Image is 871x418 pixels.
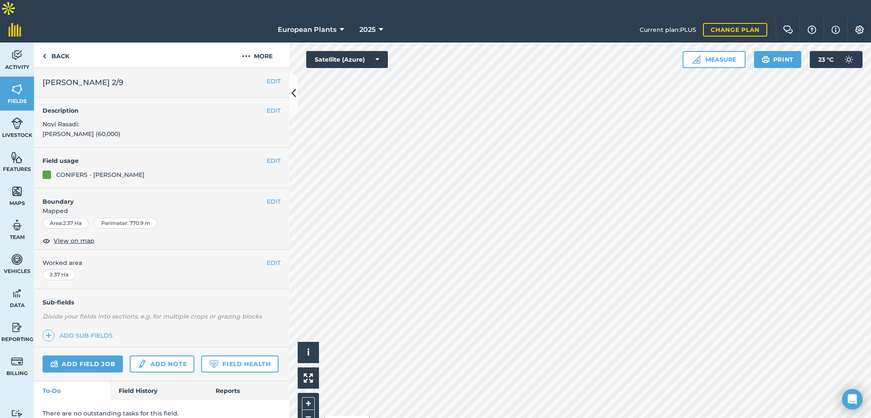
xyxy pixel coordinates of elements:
button: More [225,43,289,68]
button: EDIT [267,77,281,86]
span: European Plants [278,25,336,35]
img: svg+xml;base64,PD94bWwgdmVyc2lvbj0iMS4wIiBlbmNvZGluZz0idXRmLTgiPz4KPCEtLSBHZW5lcmF0b3I6IEFkb2JlIE... [50,359,58,369]
img: A cog icon [854,26,865,34]
span: [PERSON_NAME] 2/9 [43,77,123,88]
div: 2.37 Ha [43,269,76,280]
img: svg+xml;base64,PD94bWwgdmVyc2lvbj0iMS4wIiBlbmNvZGluZz0idXRmLTgiPz4KPCEtLSBHZW5lcmF0b3I6IEFkb2JlIE... [11,321,23,334]
img: svg+xml;base64,PD94bWwgdmVyc2lvbj0iMS4wIiBlbmNvZGluZz0idXRmLTgiPz4KPCEtLSBHZW5lcmF0b3I6IEFkb2JlIE... [11,117,23,130]
span: View on map [54,236,94,245]
a: Add note [130,355,194,373]
span: Current plan : PLUS [640,25,696,34]
button: Print [754,51,802,68]
img: svg+xml;base64,PHN2ZyB4bWxucz0iaHR0cDovL3d3dy53My5vcmcvMjAwMC9zdmciIHdpZHRoPSI5IiBoZWlnaHQ9IjI0Ii... [43,51,46,61]
button: + [302,397,315,410]
p: There are no outstanding tasks for this field. [43,409,281,418]
button: i [298,342,319,363]
img: svg+xml;base64,PD94bWwgdmVyc2lvbj0iMS4wIiBlbmNvZGluZz0idXRmLTgiPz4KPCEtLSBHZW5lcmF0b3I6IEFkb2JlIE... [11,219,23,232]
div: Open Intercom Messenger [842,389,862,409]
img: svg+xml;base64,PHN2ZyB4bWxucz0iaHR0cDovL3d3dy53My5vcmcvMjAwMC9zdmciIHdpZHRoPSI1NiIgaGVpZ2h0PSI2MC... [11,83,23,96]
em: Divide your fields into sections, e.g. for multiple crops or grazing blocks [43,313,262,320]
img: svg+xml;base64,PD94bWwgdmVyc2lvbj0iMS4wIiBlbmNvZGluZz0idXRmLTgiPz4KPCEtLSBHZW5lcmF0b3I6IEFkb2JlIE... [11,287,23,300]
a: To-Do [34,381,110,400]
span: 2025 [359,25,376,35]
button: Satellite (Azure) [306,51,388,68]
button: 2025 [356,17,387,43]
a: Field Health [201,355,278,373]
div: Perimeter : 770.9 m [94,218,157,229]
img: fieldmargin Logo [9,23,21,37]
img: Ruler icon [692,55,700,64]
span: Mapped [34,206,289,216]
button: EDIT [267,197,281,206]
a: Reports [207,381,289,400]
img: svg+xml;base64,PHN2ZyB4bWxucz0iaHR0cDovL3d3dy53My5vcmcvMjAwMC9zdmciIHdpZHRoPSIxOSIgaGVpZ2h0PSIyNC... [762,54,770,65]
a: Back [34,43,78,68]
h4: Sub-fields [34,298,289,307]
button: Measure [683,51,746,68]
span: 23 ° C [818,51,834,68]
img: svg+xml;base64,PHN2ZyB4bWxucz0iaHR0cDovL3d3dy53My5vcmcvMjAwMC9zdmciIHdpZHRoPSI1NiIgaGVpZ2h0PSI2MC... [11,185,23,198]
button: EDIT [267,106,281,115]
img: svg+xml;base64,PHN2ZyB4bWxucz0iaHR0cDovL3d3dy53My5vcmcvMjAwMC9zdmciIHdpZHRoPSIyMCIgaGVpZ2h0PSIyNC... [242,51,250,61]
button: View on map [43,236,94,246]
img: svg+xml;base64,PD94bWwgdmVyc2lvbj0iMS4wIiBlbmNvZGluZz0idXRmLTgiPz4KPCEtLSBHZW5lcmF0b3I6IEFkb2JlIE... [137,359,147,369]
button: EDIT [267,258,281,267]
img: svg+xml;base64,PD94bWwgdmVyc2lvbj0iMS4wIiBlbmNvZGluZz0idXRmLTgiPz4KPCEtLSBHZW5lcmF0b3I6IEFkb2JlIE... [11,355,23,368]
a: Field History [110,381,207,400]
img: svg+xml;base64,PD94bWwgdmVyc2lvbj0iMS4wIiBlbmNvZGluZz0idXRmLTgiPz4KPCEtLSBHZW5lcmF0b3I6IEFkb2JlIE... [11,409,23,418]
button: EDIT [267,156,281,165]
img: svg+xml;base64,PHN2ZyB4bWxucz0iaHR0cDovL3d3dy53My5vcmcvMjAwMC9zdmciIHdpZHRoPSIxOCIgaGVpZ2h0PSIyNC... [43,236,50,246]
a: Change plan [703,23,767,37]
img: svg+xml;base64,PHN2ZyB4bWxucz0iaHR0cDovL3d3dy53My5vcmcvMjAwMC9zdmciIHdpZHRoPSIxNyIgaGVpZ2h0PSIxNy... [831,25,840,35]
img: A question mark icon [807,26,817,34]
img: svg+xml;base64,PHN2ZyB4bWxucz0iaHR0cDovL3d3dy53My5vcmcvMjAwMC9zdmciIHdpZHRoPSI1NiIgaGVpZ2h0PSI2MC... [11,151,23,164]
span: Novi Rasadi: [PERSON_NAME] (60,000) [43,120,120,137]
button: European Plants [274,17,347,43]
div: Area : 2.37 Ha [43,218,89,229]
button: 23 °C [810,51,862,68]
h4: Field usage [43,156,267,165]
img: Four arrows, one pointing top left, one top right, one bottom right and the last bottom left [304,373,313,383]
h4: Description [43,106,281,115]
img: Two speech bubbles overlapping with the left bubble in the forefront [783,26,793,34]
h4: Boundary [34,188,267,206]
img: svg+xml;base64,PD94bWwgdmVyc2lvbj0iMS4wIiBlbmNvZGluZz0idXRmLTgiPz4KPCEtLSBHZW5lcmF0b3I6IEFkb2JlIE... [11,49,23,62]
img: svg+xml;base64,PD94bWwgdmVyc2lvbj0iMS4wIiBlbmNvZGluZz0idXRmLTgiPz4KPCEtLSBHZW5lcmF0b3I6IEFkb2JlIE... [11,253,23,266]
span: Worked area [43,258,281,267]
img: svg+xml;base64,PD94bWwgdmVyc2lvbj0iMS4wIiBlbmNvZGluZz0idXRmLTgiPz4KPCEtLSBHZW5lcmF0b3I6IEFkb2JlIE... [840,51,857,68]
a: Add field job [43,355,123,373]
div: CONIFERS - [PERSON_NAME] [56,170,145,179]
span: i [307,347,310,358]
img: svg+xml;base64,PHN2ZyB4bWxucz0iaHR0cDovL3d3dy53My5vcmcvMjAwMC9zdmciIHdpZHRoPSIxNCIgaGVpZ2h0PSIyNC... [46,330,51,341]
a: Add sub-fields [43,330,116,341]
